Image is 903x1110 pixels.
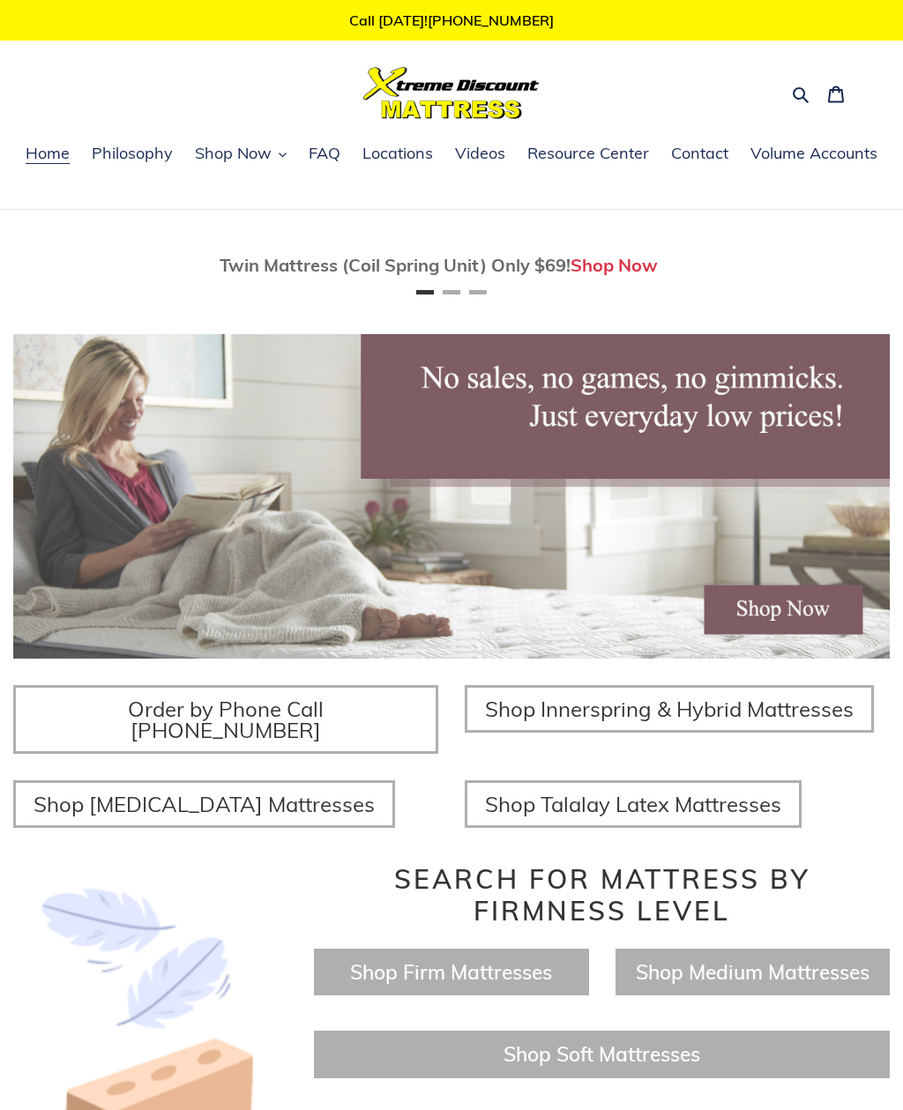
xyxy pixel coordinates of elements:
[504,1041,700,1067] a: Shop Soft Mattresses
[309,143,340,164] span: FAQ
[465,780,802,828] a: Shop Talalay Latex Mattresses
[750,143,877,164] span: Volume Accounts
[671,143,728,164] span: Contact
[13,780,395,828] a: Shop [MEDICAL_DATA] Mattresses
[662,141,737,168] a: Contact
[394,862,810,927] span: Search for Mattress by Firmness Level
[350,959,552,985] a: Shop Firm Mattresses
[527,143,649,164] span: Resource Center
[362,143,433,164] span: Locations
[485,791,781,817] span: Shop Talalay Latex Mattresses
[186,141,295,168] button: Shop Now
[485,696,854,722] span: Shop Innerspring & Hybrid Mattresses
[428,11,554,29] a: [PHONE_NUMBER]
[455,143,505,164] span: Videos
[742,141,886,168] a: Volume Accounts
[519,141,658,168] a: Resource Center
[195,143,272,164] span: Shop Now
[128,696,324,743] span: Order by Phone Call [PHONE_NUMBER]
[636,959,869,985] a: Shop Medium Mattresses
[443,290,460,294] button: Page 2
[13,334,890,659] img: herobannermay2022-1652879215306_1200x.jpg
[13,685,438,754] a: Order by Phone Call [PHONE_NUMBER]
[354,141,442,168] a: Locations
[469,290,487,294] button: Page 3
[465,685,874,733] a: Shop Innerspring & Hybrid Mattresses
[26,143,70,164] span: Home
[83,141,182,168] a: Philosophy
[17,141,78,168] a: Home
[300,141,349,168] a: FAQ
[571,254,658,276] a: Shop Now
[416,290,434,294] button: Page 1
[92,143,173,164] span: Philosophy
[446,141,514,168] a: Videos
[363,67,540,119] img: Xtreme Discount Mattress
[220,254,571,276] span: Twin Mattress (Coil Spring Unit) Only $69!
[34,791,375,817] span: Shop [MEDICAL_DATA] Mattresses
